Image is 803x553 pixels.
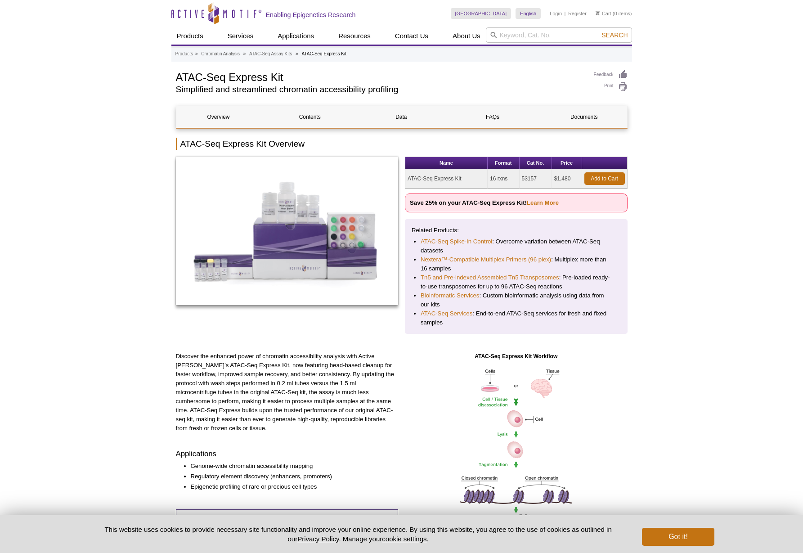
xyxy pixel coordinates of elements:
a: About Us [447,27,486,45]
a: ATAC-Seq Assay Kits [249,50,292,58]
li: (0 items) [596,8,632,19]
h2: Simplified and streamlined chromatin accessibility profiling [176,85,585,94]
td: ATAC-Seq Express Kit [405,169,488,189]
li: : Pre-loaded ready-to-use transposomes for up to 96 ATAC-Seq reactions [421,273,612,291]
th: Name [405,157,488,169]
button: Got it! [642,528,714,546]
img: ATAC-Seq Express Kit [176,157,399,305]
a: [GEOGRAPHIC_DATA] [451,8,511,19]
a: Overview [176,106,261,128]
th: Price [552,157,582,169]
a: Cart [596,10,611,17]
li: » [243,51,246,56]
li: Genome-wide chromatin accessibility mapping [191,462,390,471]
button: Search [599,31,630,39]
h3: Applications [176,449,399,459]
a: Bioinformatic Services [421,291,479,300]
a: Services [222,27,259,45]
li: : Overcome variation between ATAC-Seq datasets [421,237,612,255]
li: » [195,51,198,56]
a: Applications [272,27,319,45]
img: Your Cart [596,11,600,15]
a: Documents [542,106,626,128]
a: Nextera™-Compatible Multiplex Primers (96 plex) [421,255,551,264]
a: Products [175,50,193,58]
a: Register [568,10,587,17]
a: Feedback [594,70,628,80]
li: | [565,8,566,19]
td: $1,480 [552,169,582,189]
p: Related Products: [412,226,621,235]
p: This website uses cookies to provide necessary site functionality and improve your online experie... [89,525,628,544]
a: Products [171,27,209,45]
a: Login [550,10,562,17]
td: 53157 [520,169,552,189]
li: : Custom bioinformatic analysis using data from our kits [421,291,612,309]
a: Contents [268,106,352,128]
a: Add to Cart [584,172,625,185]
a: Contact Us [390,27,434,45]
a: Tn5 and Pre-indexed Assembled Tn5 Transposomes [421,273,559,282]
th: Cat No. [520,157,552,169]
a: Data [359,106,444,128]
li: Regulatory element discovery (enhancers, promoters) [191,472,390,481]
strong: ATAC-Seq Express Kit Workflow [475,353,557,360]
a: Chromatin Analysis [201,50,240,58]
a: Print [594,82,628,92]
button: cookie settings [382,535,426,543]
input: Keyword, Cat. No. [486,27,632,43]
h2: Enabling Epigenetics Research [266,11,356,19]
a: Privacy Policy [297,535,339,543]
li: ATAC-Seq Express Kit [301,51,346,56]
li: Epigenetic profiling of rare or precious cell types [191,482,390,491]
a: ATAC-Seq Services [421,309,472,318]
span: Search [601,31,628,39]
li: : End-to-end ATAC-Seq services for fresh and fixed samples [421,309,612,327]
a: Learn More [527,199,559,206]
li: » [296,51,298,56]
p: Discover the enhanced power of chromatin accessibility analysis with Active [PERSON_NAME]’s ATAC-... [176,352,399,433]
td: 16 rxns [488,169,520,189]
strong: Save 25% on your ATAC-Seq Express Kit! [410,199,559,206]
a: English [516,8,541,19]
a: ATAC-Seq Spike-In Control [421,237,492,246]
th: Format [488,157,520,169]
h1: ATAC-Seq Express Kit [176,70,585,83]
a: Resources [333,27,376,45]
li: : Multiplex more than 16 samples [421,255,612,273]
a: FAQs [450,106,535,128]
h2: ATAC-Seq Express Kit Overview [176,138,628,150]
